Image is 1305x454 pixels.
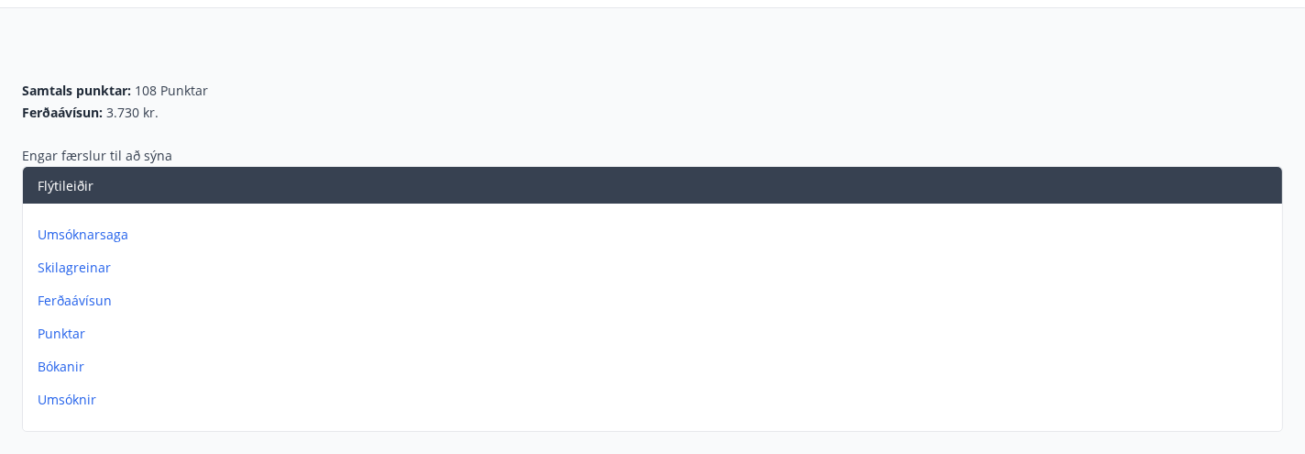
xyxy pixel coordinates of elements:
[22,104,103,122] span: Ferðaávísun :
[22,82,131,100] span: Samtals punktar :
[106,104,159,122] span: 3.730 kr.
[38,259,1275,277] p: Skilagreinar
[38,292,1275,310] p: Ferðaávísun
[38,177,93,194] span: Flýtileiðir
[135,82,208,100] span: 108 Punktar
[38,391,1275,409] p: Umsóknir
[22,147,172,164] span: Engar færslur til að sýna
[38,226,1275,244] p: Umsóknarsaga
[38,325,1275,343] p: Punktar
[38,358,1275,376] p: Bókanir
